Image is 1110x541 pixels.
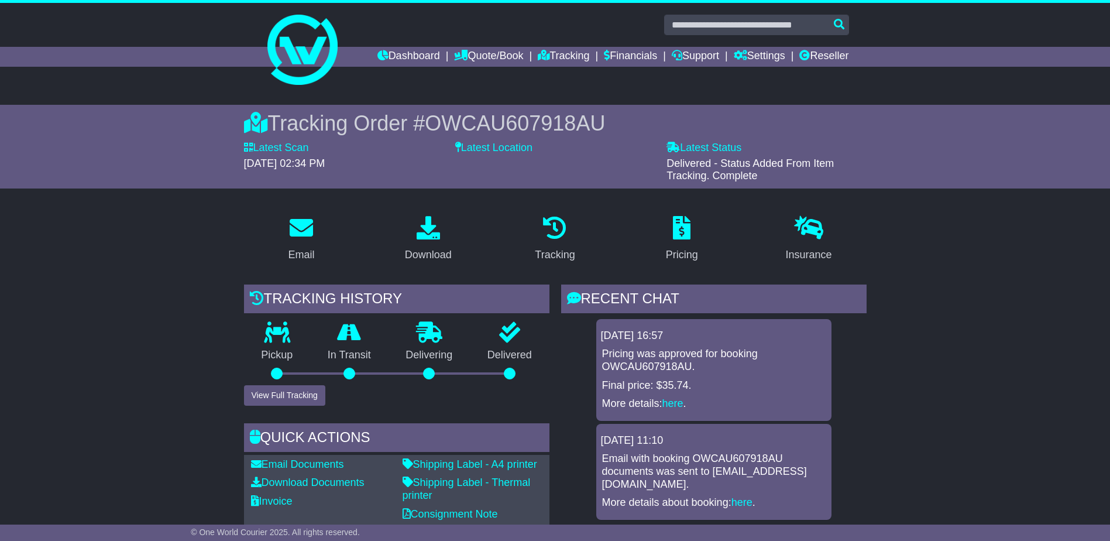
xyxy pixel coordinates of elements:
[666,142,741,155] label: Latest Status
[244,157,325,169] span: [DATE] 02:34 PM
[604,47,657,67] a: Financials
[310,349,389,362] p: In Transit
[425,111,605,135] span: OWCAU607918AU
[602,379,826,392] p: Final price: $35.74.
[601,434,827,447] div: [DATE] 11:10
[403,477,531,501] a: Shipping Label - Thermal printer
[778,212,840,267] a: Insurance
[405,247,452,263] div: Download
[538,47,589,67] a: Tracking
[734,47,785,67] a: Settings
[658,212,706,267] a: Pricing
[666,247,698,263] div: Pricing
[389,349,470,362] p: Delivering
[601,330,827,343] div: [DATE] 16:57
[470,349,549,362] p: Delivered
[403,458,537,470] a: Shipping Label - A4 printer
[799,47,848,67] a: Reseller
[602,348,826,373] p: Pricing was approved for booking OWCAU607918AU.
[397,212,459,267] a: Download
[244,285,549,316] div: Tracking history
[602,497,826,509] p: More details about booking: .
[251,477,365,488] a: Download Documents
[455,142,532,155] label: Latest Location
[527,212,582,267] a: Tracking
[251,458,344,470] a: Email Documents
[666,157,834,182] span: Delivered - Status Added From Item Tracking. Complete
[602,398,826,410] p: More details: .
[672,47,719,67] a: Support
[191,528,360,537] span: © One World Courier 2025. All rights reserved.
[403,508,498,520] a: Consignment Note
[244,423,549,455] div: Quick Actions
[244,142,309,155] label: Latest Scan
[602,453,826,491] p: Email with booking OWCAU607918AU documents was sent to [EMAIL_ADDRESS][DOMAIN_NAME].
[251,495,293,507] a: Invoice
[786,247,832,263] div: Insurance
[731,497,752,508] a: here
[377,47,440,67] a: Dashboard
[535,247,575,263] div: Tracking
[561,285,867,316] div: RECENT CHAT
[662,398,683,409] a: here
[244,385,325,406] button: View Full Tracking
[454,47,523,67] a: Quote/Book
[280,212,322,267] a: Email
[244,111,867,136] div: Tracking Order #
[288,247,314,263] div: Email
[244,349,311,362] p: Pickup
